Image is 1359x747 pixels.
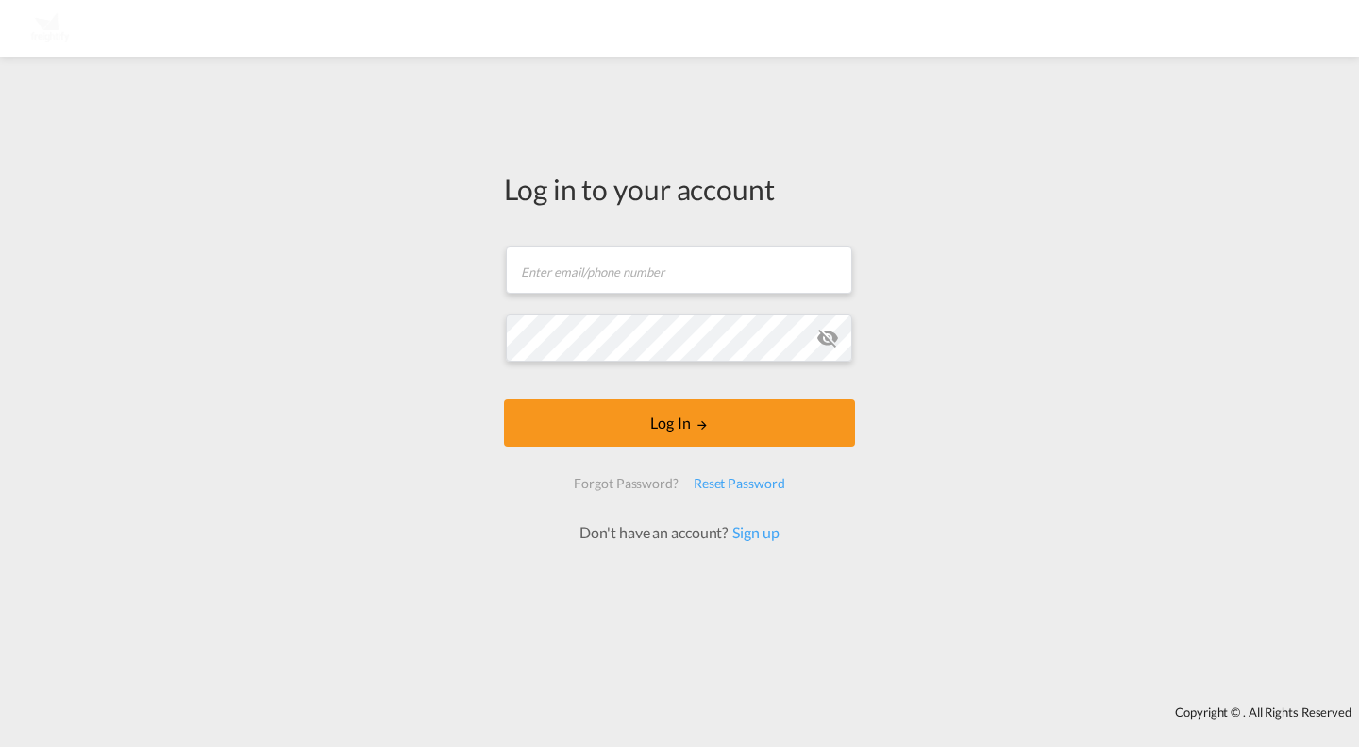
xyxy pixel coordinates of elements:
[686,467,793,501] div: Reset Password
[28,8,71,50] img: 3d225a30cc1e11efa36889090031b57f.png
[816,327,839,349] md-icon: icon-eye-off
[559,522,799,543] div: Don't have an account?
[504,399,855,447] button: LOGIN
[506,246,852,294] input: Enter email/phone number
[504,169,855,209] div: Log in to your account
[566,467,685,501] div: Forgot Password?
[728,523,779,541] a: Sign up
